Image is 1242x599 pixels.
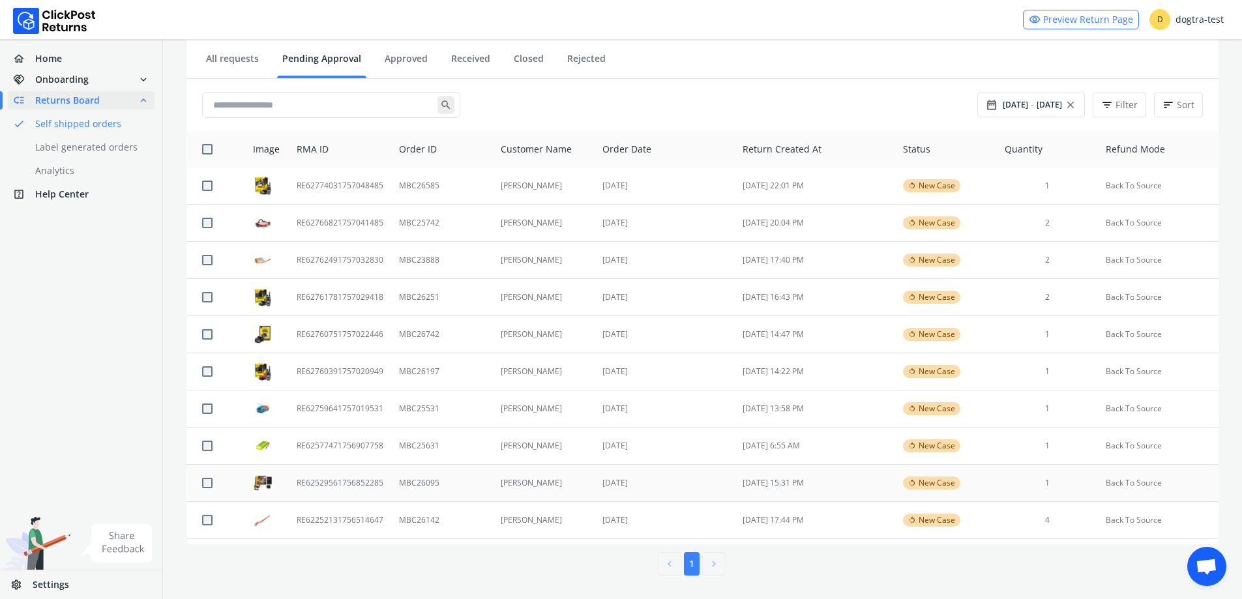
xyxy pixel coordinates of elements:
td: RE62762491757032830 [289,242,391,279]
img: row_image [253,325,273,344]
img: Logo [13,8,96,34]
td: Back To Source [1098,390,1219,428]
td: RE62774031757048485 [289,168,391,205]
td: [PERSON_NAME] [493,316,595,353]
td: [DATE] [595,353,735,390]
td: [DATE] 14:47 PM [735,316,895,353]
td: MBC25742 [391,205,492,242]
span: [DATE] [1003,100,1028,110]
td: 2 [997,279,1098,316]
td: 1 [997,353,1098,390]
td: [DATE] 6:55 AM [735,428,895,465]
td: 2 [997,205,1098,242]
a: Received [446,52,495,75]
span: low_priority [13,91,35,110]
td: RE62529561756852285 [289,465,391,502]
span: rotate_left [908,181,916,191]
td: [DATE] [595,168,735,205]
span: rotate_left [908,441,916,451]
span: New Case [919,292,955,302]
img: row_image [253,176,273,196]
span: New Case [919,255,955,265]
img: row_image [253,250,273,270]
td: [DATE] 13:58 PM [735,390,895,428]
td: [DATE] [595,279,735,316]
td: MBC25531 [391,390,492,428]
span: close [1065,96,1076,114]
span: visibility [1029,10,1041,29]
span: New Case [919,329,955,340]
span: date_range [986,96,998,114]
td: [DATE] [595,316,735,353]
span: Onboarding [35,73,89,86]
img: row_image [253,402,273,416]
span: rotate_left [908,515,916,525]
td: [DATE] 15:31 PM [735,465,895,502]
td: [PERSON_NAME] [493,465,595,502]
td: [PERSON_NAME] [493,242,595,279]
a: Pending Approval [277,52,366,75]
span: New Case [919,478,955,488]
td: MBC26197 [391,353,492,390]
th: Quantity [997,131,1098,168]
td: MBC26095 [391,465,492,502]
a: help_centerHelp Center [8,185,155,203]
span: rotate_left [908,478,916,488]
span: home [13,50,35,68]
td: MBC26742 [391,316,492,353]
span: settings [10,576,33,594]
td: [PERSON_NAME] [493,168,595,205]
td: [DATE] 22:01 PM [735,168,895,205]
th: Customer Name [493,131,595,168]
td: [PERSON_NAME] [493,279,595,316]
td: [PERSON_NAME] [493,205,595,242]
img: share feedback [81,524,153,562]
span: New Case [919,441,955,451]
span: filter_list [1101,96,1113,114]
td: [DATE] 17:40 PM [735,242,895,279]
button: 1 [684,552,700,576]
th: Status [895,131,997,168]
span: Returns Board [35,94,100,107]
span: - [1031,98,1034,111]
span: expand_less [138,91,149,110]
td: Back To Source [1098,279,1219,316]
td: 4 [997,502,1098,539]
td: RE62577471756907758 [289,428,391,465]
td: [DATE] 17:44 PM [735,502,895,539]
a: doneSelf shipped orders [8,115,170,133]
span: [DATE] [1037,100,1062,110]
span: Filter [1116,98,1138,111]
td: Back To Source [1098,353,1219,390]
span: search [437,96,454,114]
span: New Case [919,218,955,228]
td: 2 [997,242,1098,279]
td: Back To Source [1098,465,1219,502]
td: [DATE] [595,242,735,279]
td: [PERSON_NAME] [493,428,595,465]
span: Home [35,52,62,65]
td: [DATE] [595,205,735,242]
a: All requests [201,52,264,75]
td: 1 [997,428,1098,465]
td: RE62761781757029418 [289,279,391,316]
td: Back To Source [1098,205,1219,242]
span: chevron_left [664,555,675,573]
span: help_center [13,185,35,203]
img: row_image [253,362,273,381]
span: New Case [919,515,955,525]
td: RE62766821757041485 [289,205,391,242]
td: 1 [997,168,1098,205]
a: Rejected [562,52,611,75]
span: rotate_left [908,403,916,414]
td: [DATE] [595,502,735,539]
th: Order Date [595,131,735,168]
img: row_image [253,473,273,493]
span: done [13,115,25,133]
button: sortSort [1154,93,1203,117]
span: D [1149,9,1170,30]
th: Order ID [391,131,492,168]
span: New Case [919,181,955,191]
button: chevron_right [702,552,726,576]
span: handshake [13,70,35,89]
